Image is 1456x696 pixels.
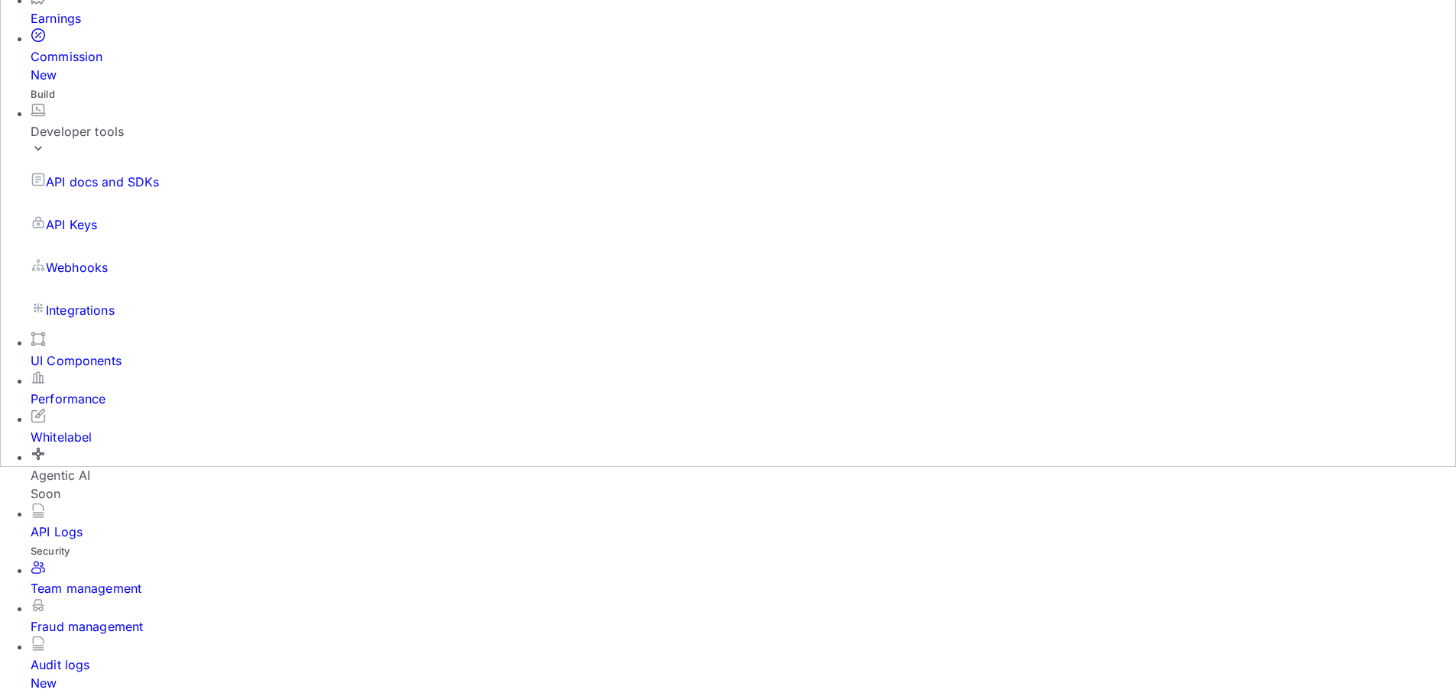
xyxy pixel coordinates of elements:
div: Fraud management [31,617,1456,636]
div: Agentic AI [31,466,1456,503]
a: Fraud management [31,597,1456,636]
a: Team management [31,559,1456,597]
div: API Logs [31,523,1456,541]
div: New [31,674,1456,692]
a: API Logs [31,503,1456,541]
div: Team management [31,579,1456,597]
div: Audit logs [31,656,1456,692]
a: Audit logsNew [31,636,1456,692]
span: Security [31,545,70,557]
span: Soon [31,486,61,501]
div: Agentic AISoon [31,446,1456,503]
